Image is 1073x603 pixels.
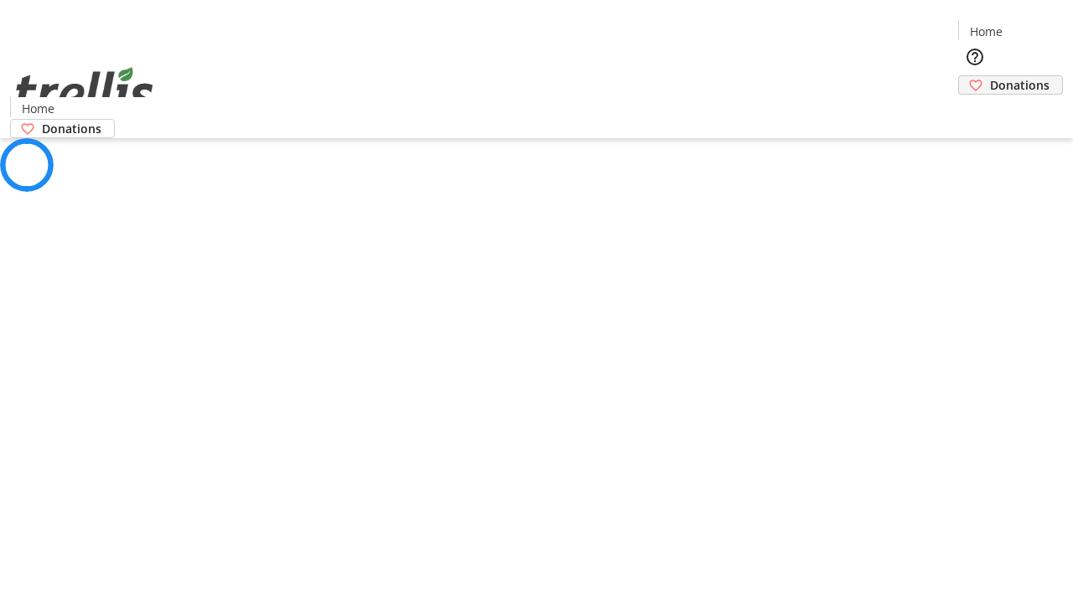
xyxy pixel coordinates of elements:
[10,49,159,132] img: Orient E2E Organization J4J3ysvf7O's Logo
[42,120,101,137] span: Donations
[10,119,115,138] a: Donations
[958,40,992,74] button: Help
[970,23,1003,40] span: Home
[958,95,992,128] button: Cart
[959,23,1013,40] a: Home
[22,100,54,117] span: Home
[958,75,1063,95] a: Donations
[990,76,1050,94] span: Donations
[11,100,65,117] a: Home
